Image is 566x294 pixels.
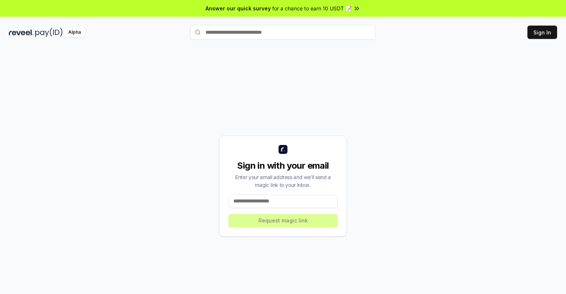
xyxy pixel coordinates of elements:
[228,173,338,189] div: Enter your email address and we’ll send a magic link to your inbox.
[9,28,34,37] img: reveel_dark
[205,4,271,12] span: Answer our quick survey
[527,26,557,39] button: Sign In
[64,28,85,37] div: Alpha
[272,4,352,12] span: for a chance to earn 10 USDT 📝
[279,145,287,154] img: logo_small
[35,28,63,37] img: pay_id
[228,160,338,172] div: Sign in with your email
